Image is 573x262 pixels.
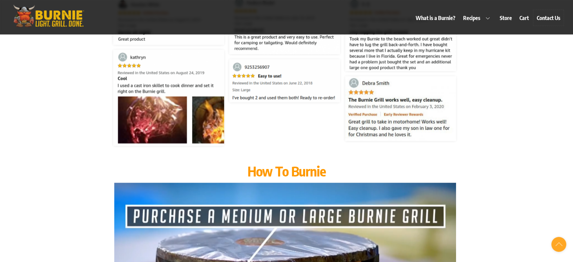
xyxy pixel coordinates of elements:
[413,10,459,26] a: What is a Burnie?
[113,50,224,146] img: burniegrill.com-reviews_amazon-20201022_04
[345,76,456,141] img: burniegrill.com-reviews_amazon-20210224_01
[460,10,496,26] a: Recipes
[496,10,515,26] a: Store
[9,19,87,31] a: Burnie Grill
[248,163,325,180] span: How To Burnie
[9,3,87,29] img: burniegrill.com-logo-high-res-2020110_500px
[533,10,564,26] a: Contact Us
[229,59,340,102] img: burniegrill.com-reviews_amazon-20201022_01
[516,10,532,26] a: Cart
